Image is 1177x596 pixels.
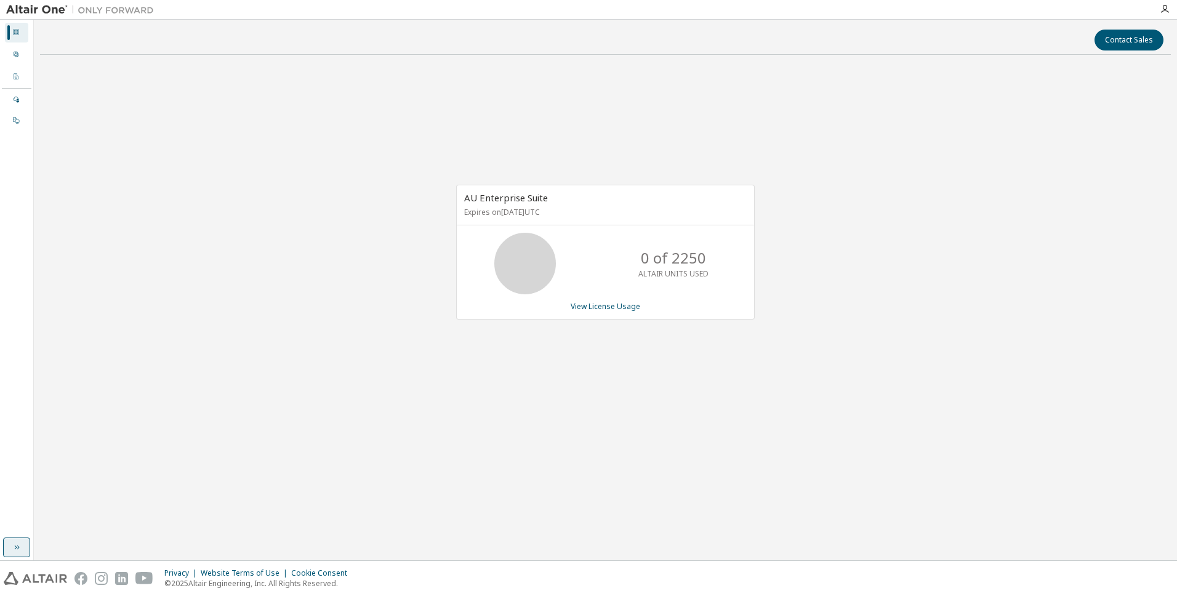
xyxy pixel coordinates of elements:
img: instagram.svg [95,572,108,585]
p: ALTAIR UNITS USED [638,268,709,279]
img: altair_logo.svg [4,572,67,585]
p: 0 of 2250 [641,248,706,268]
button: Contact Sales [1095,30,1163,50]
div: User Profile [5,45,28,65]
div: Cookie Consent [291,568,355,578]
img: youtube.svg [135,572,153,585]
span: AU Enterprise Suite [464,191,548,204]
a: View License Usage [571,301,640,312]
img: facebook.svg [74,572,87,585]
p: Expires on [DATE] UTC [464,207,744,217]
img: Altair One [6,4,160,16]
p: © 2025 Altair Engineering, Inc. All Rights Reserved. [164,578,355,589]
div: Dashboard [5,23,28,42]
div: Managed [5,90,28,110]
div: Privacy [164,568,201,578]
div: Company Profile [5,67,28,87]
img: linkedin.svg [115,572,128,585]
div: On Prem [5,111,28,131]
div: Website Terms of Use [201,568,291,578]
